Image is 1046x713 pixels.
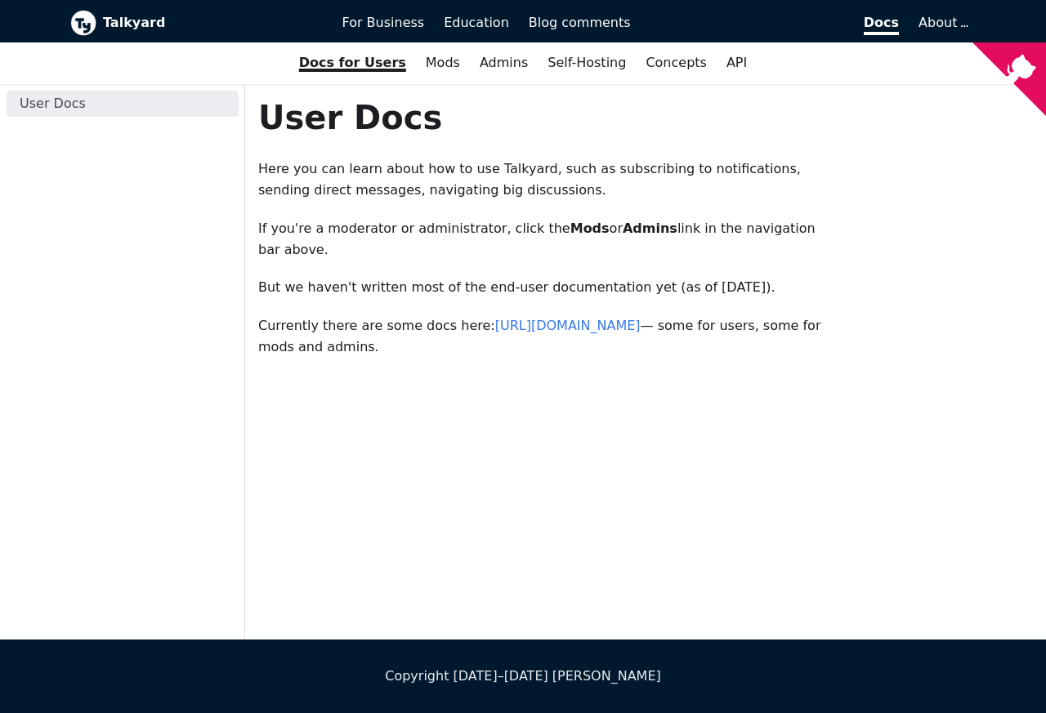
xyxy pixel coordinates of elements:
p: Currently there are some docs here: — some for users, some for mods and admins. [258,315,833,359]
a: API [717,49,757,77]
img: Talkyard logo [70,10,96,36]
span: Docs [864,15,899,35]
a: Mods [416,49,470,77]
a: Docs [641,9,910,37]
div: Copyright [DATE]–[DATE] [PERSON_NAME] [70,666,976,687]
a: User Docs [7,91,239,117]
b: Talkyard [103,12,320,33]
h1: User Docs [258,97,833,138]
a: Talkyard logoTalkyard [70,10,320,36]
p: But we haven't written most of the end-user documentation yet (as of [DATE]). [258,277,833,298]
a: Blog comments [519,9,641,37]
a: Docs for Users [289,49,416,77]
span: For Business [342,15,425,30]
strong: Admins [623,221,677,236]
a: Education [434,9,519,37]
p: If you're a moderator or administrator, click the or link in the navigation bar above. [258,218,833,261]
p: Here you can learn about how to use Talkyard, such as subscribing to notifications, sending direc... [258,158,833,202]
a: For Business [333,9,435,37]
a: About [919,15,966,30]
span: Education [444,15,509,30]
a: Self-Hosting [538,49,636,77]
strong: Mods [570,221,610,236]
a: Admins [470,49,538,77]
a: Concepts [636,49,717,77]
a: [URL][DOMAIN_NAME] [495,318,641,333]
span: Blog comments [529,15,631,30]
